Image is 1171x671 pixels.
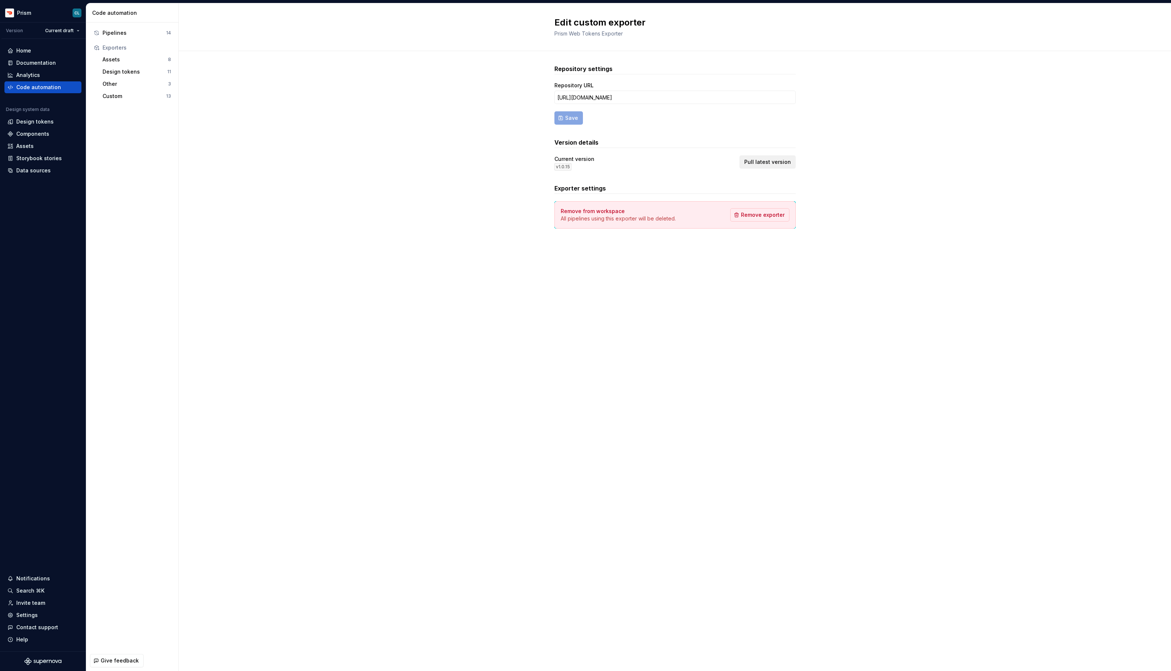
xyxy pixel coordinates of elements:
[561,208,625,215] h4: Remove from workspace
[103,80,168,88] div: Other
[4,165,81,176] a: Data sources
[100,90,174,102] button: Custom13
[4,128,81,140] a: Components
[45,28,74,34] span: Current draft
[4,116,81,128] a: Design tokens
[16,155,62,162] div: Storybook stories
[16,575,50,582] div: Notifications
[103,44,171,51] div: Exporters
[103,68,167,75] div: Design tokens
[4,45,81,57] a: Home
[554,64,796,73] h3: Repository settings
[90,654,144,667] button: Give feedback
[554,163,571,171] div: v 1.0.15
[6,107,50,112] div: Design system data
[554,17,787,28] h2: Edit custom exporter
[24,658,61,665] svg: Supernova Logo
[16,599,45,607] div: Invite team
[4,585,81,597] button: Search ⌘K
[74,10,80,16] div: CL
[554,30,623,37] span: Prism Web Tokens Exporter
[167,69,171,75] div: 11
[16,84,61,91] div: Code automation
[4,57,81,69] a: Documentation
[1,5,84,21] button: PrismCL
[168,57,171,63] div: 8
[101,657,139,664] span: Give feedback
[6,28,23,34] div: Version
[741,211,785,219] span: Remove exporter
[5,9,14,17] img: bd52d190-91a7-4889-9e90-eccda45865b1.png
[16,59,56,67] div: Documentation
[103,92,166,100] div: Custom
[42,26,83,36] button: Current draft
[554,184,796,193] h3: Exporter settings
[103,56,168,63] div: Assets
[4,81,81,93] a: Code automation
[4,634,81,645] button: Help
[100,78,174,90] button: Other3
[16,130,49,138] div: Components
[16,142,34,150] div: Assets
[17,9,31,17] div: Prism
[16,624,58,631] div: Contact support
[4,609,81,621] a: Settings
[168,81,171,87] div: 3
[100,54,174,65] button: Assets8
[4,152,81,164] a: Storybook stories
[554,82,594,89] label: Repository URL
[744,158,791,166] span: Pull latest version
[92,9,175,17] div: Code automation
[4,573,81,584] button: Notifications
[16,118,54,125] div: Design tokens
[16,587,44,594] div: Search ⌘K
[730,208,789,222] button: Remove exporter
[16,636,28,643] div: Help
[4,69,81,81] a: Analytics
[561,215,676,222] p: All pipelines using this exporter will be deleted.
[16,71,40,79] div: Analytics
[16,611,38,619] div: Settings
[91,27,174,39] button: Pipelines14
[4,621,81,633] button: Contact support
[16,47,31,54] div: Home
[103,29,166,37] div: Pipelines
[166,30,171,36] div: 14
[739,155,796,169] button: Pull latest version
[166,93,171,99] div: 13
[16,167,51,174] div: Data sources
[4,597,81,609] a: Invite team
[554,155,594,163] div: Current version
[100,66,174,78] button: Design tokens11
[4,140,81,152] a: Assets
[554,138,796,147] h3: Version details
